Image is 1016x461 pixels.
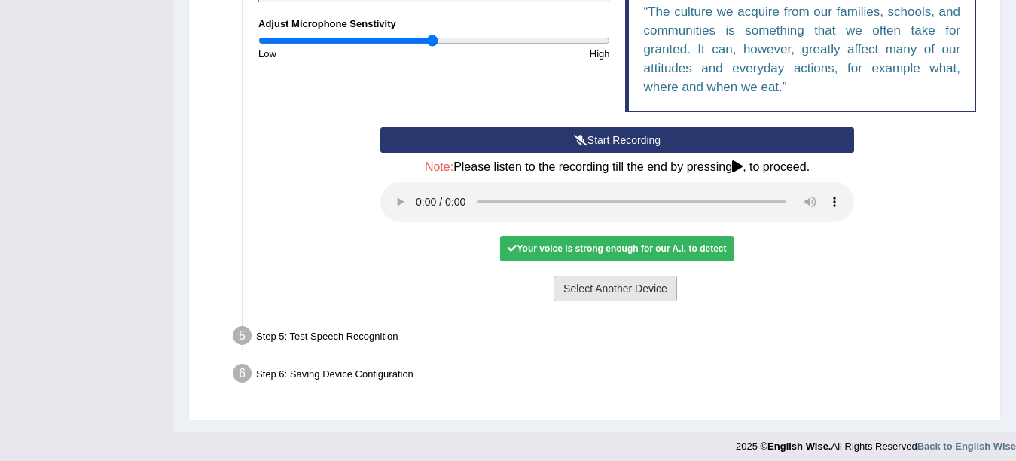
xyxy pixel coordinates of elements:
q: The culture we acquire from our families, schools, and communities is something that we often tak... [644,5,961,94]
a: Back to English Wise [917,441,1016,452]
button: Start Recording [380,127,854,153]
h4: Please listen to the recording till the end by pressing , to proceed. [380,160,854,174]
div: High [434,47,617,61]
div: Your voice is strong enough for our A.I. to detect [500,236,734,261]
div: Low [251,47,434,61]
button: Select Another Device [554,276,677,301]
div: Step 6: Saving Device Configuration [226,359,993,392]
label: Adjust Microphone Senstivity [258,17,396,31]
strong: English Wise. [767,441,831,452]
div: Step 5: Test Speech Recognition [226,322,993,355]
div: 2025 © All Rights Reserved [736,432,1016,453]
span: Note: [425,160,453,173]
